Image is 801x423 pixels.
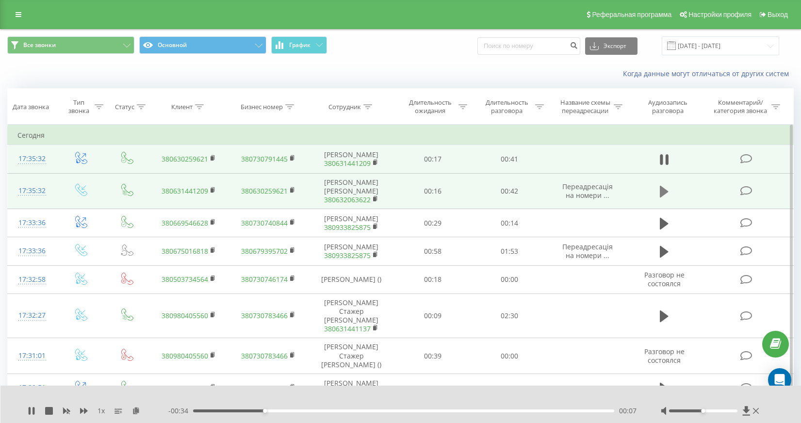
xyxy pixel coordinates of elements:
[162,383,208,392] a: 380986235611
[308,338,394,374] td: [PERSON_NAME] Стажер [PERSON_NAME] ()
[308,209,394,237] td: [PERSON_NAME]
[115,103,134,111] div: Статус
[585,37,638,55] button: Экспорт
[162,351,208,360] a: 380980405560
[23,41,56,49] span: Все звонки
[471,209,548,237] td: 00:14
[324,223,371,232] a: 380933825875
[263,409,267,413] div: Accessibility label
[17,378,47,397] div: 17:29:51
[768,368,791,391] div: Open Intercom Messenger
[171,103,193,111] div: Клиент
[308,237,394,265] td: [PERSON_NAME]
[308,145,394,173] td: [PERSON_NAME]
[471,173,548,209] td: 00:42
[623,69,794,78] a: Когда данные могут отличаться от других систем
[404,98,456,115] div: Длительность ожидания
[324,324,371,333] a: 380631441137
[241,154,288,163] a: 380730791445
[644,270,685,288] span: Разговор не состоялся
[308,374,394,402] td: [PERSON_NAME]
[471,293,548,338] td: 02:30
[562,182,613,200] span: Переадресація на номери ...
[562,242,613,260] span: Переадресація на номери ...
[17,181,47,200] div: 17:35:32
[394,338,471,374] td: 00:39
[17,149,47,168] div: 17:35:32
[644,347,685,365] span: Разговор не состоялся
[394,293,471,338] td: 00:09
[394,374,471,402] td: 00:21
[17,270,47,289] div: 17:32:58
[162,154,208,163] a: 380630259621
[162,275,208,284] a: 380503734564
[7,36,134,54] button: Все звонки
[471,374,548,402] td: 00:25
[394,237,471,265] td: 00:58
[559,98,611,115] div: Название схемы переадресации
[471,145,548,173] td: 00:41
[271,36,327,54] button: График
[471,237,548,265] td: 01:53
[241,383,288,392] a: 380730740844
[471,338,548,374] td: 00:00
[17,213,47,232] div: 17:33:36
[768,11,788,18] span: Выход
[289,42,311,49] span: График
[481,98,533,115] div: Длительность разговора
[139,36,266,54] button: Основной
[308,173,394,209] td: [PERSON_NAME] [PERSON_NAME]
[619,406,637,416] span: 00:07
[477,37,580,55] input: Поиск по номеру
[162,311,208,320] a: 380980405560
[241,246,288,256] a: 380679395702
[394,173,471,209] td: 00:16
[394,145,471,173] td: 00:17
[241,103,283,111] div: Бизнес номер
[168,406,193,416] span: - 00:34
[65,98,92,115] div: Тип звонка
[324,251,371,260] a: 380933825875
[324,159,371,168] a: 380631441209
[637,98,699,115] div: Аудиозапись разговора
[702,409,705,413] div: Accessibility label
[162,186,208,195] a: 380631441209
[241,311,288,320] a: 380730783466
[394,265,471,293] td: 00:18
[241,186,288,195] a: 380630259621
[471,265,548,293] td: 00:00
[241,218,288,228] a: 380730740844
[324,195,371,204] a: 380632063622
[8,126,794,145] td: Сегодня
[241,275,288,284] a: 380730746174
[394,209,471,237] td: 00:29
[328,103,361,111] div: Сотрудник
[17,346,47,365] div: 17:31:01
[162,218,208,228] a: 380669546628
[308,265,394,293] td: [PERSON_NAME] ()
[241,351,288,360] a: 380730783466
[308,293,394,338] td: [PERSON_NAME] Стажер [PERSON_NAME]
[13,103,49,111] div: Дата звонка
[162,246,208,256] a: 380675016818
[17,306,47,325] div: 17:32:27
[98,406,105,416] span: 1 x
[712,98,769,115] div: Комментарий/категория звонка
[688,11,752,18] span: Настройки профиля
[592,11,671,18] span: Реферальная программа
[17,242,47,260] div: 17:33:36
